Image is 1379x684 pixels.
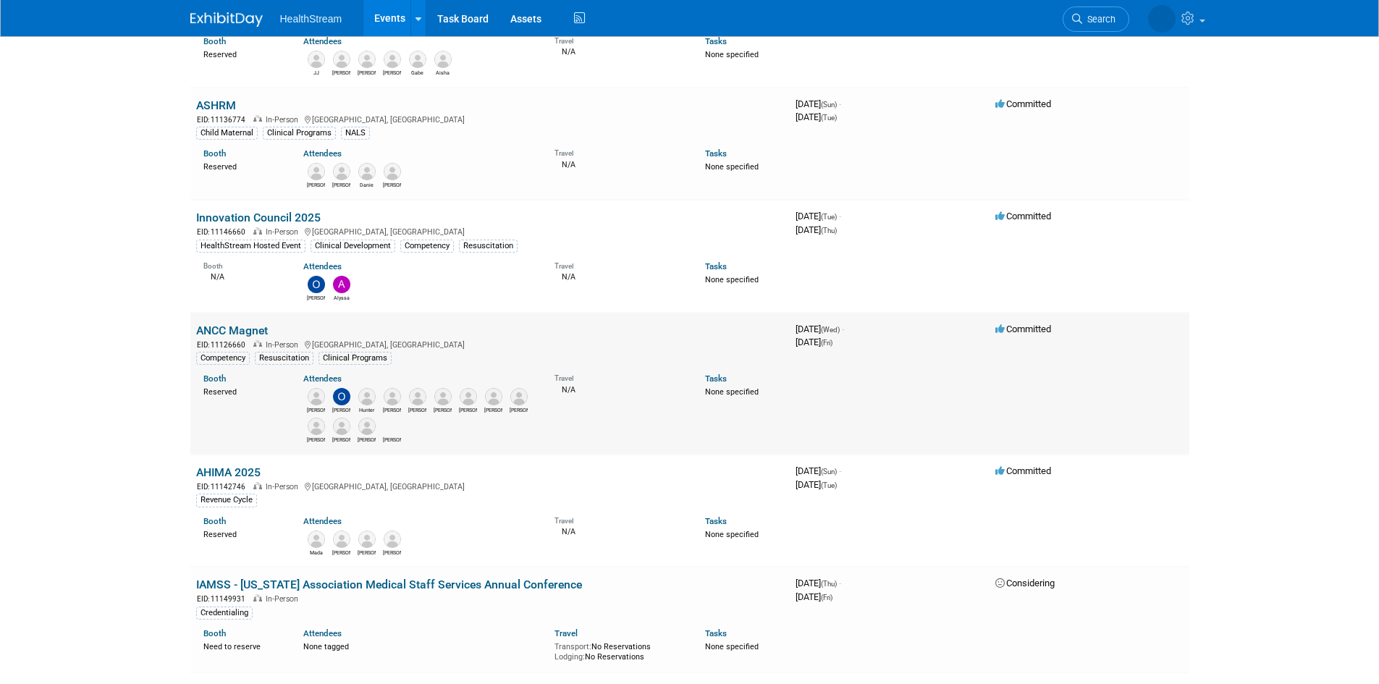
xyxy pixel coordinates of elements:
[821,580,837,588] span: (Thu)
[358,180,376,189] div: Danie Buhlinger
[308,51,325,68] img: JJ Harnke
[332,293,350,302] div: Alyssa Jones
[307,548,325,557] div: Mada Wittekind
[332,435,350,444] div: Eric Carroll
[196,607,253,620] div: Credentialing
[266,482,303,491] span: In-Person
[203,159,282,172] div: Reserved
[485,388,502,405] img: Taylor Peverly
[384,388,401,405] img: Scott McQuigg
[333,276,350,293] img: Alyssa Jones
[196,578,582,591] a: IAMSS - [US_STATE] Association Medical Staff Services Annual Conference
[554,639,683,662] div: No Reservations No Reservations
[383,68,401,77] div: Ty Meredith
[484,405,502,414] div: Taylor Peverly
[203,516,226,526] a: Booth
[383,548,401,557] div: Shelby Stafford
[554,525,683,537] div: N/A
[203,257,282,271] div: Booth
[196,494,257,507] div: Revenue Cycle
[333,51,350,68] img: William Davis
[253,340,262,347] img: In-Person Event
[409,51,426,68] img: Gabe Glimps
[554,642,591,651] span: Transport:
[434,388,452,405] img: Brittany Caggiano
[554,46,683,57] div: N/A
[303,639,544,652] div: None tagged
[358,548,376,557] div: Sam Kelly
[705,148,727,159] a: Tasks
[341,127,370,140] div: NALS
[821,326,840,334] span: (Wed)
[821,114,837,122] span: (Tue)
[197,228,251,236] span: EID: 11146660
[1063,7,1129,32] a: Search
[308,276,325,293] img: Olivia Christopher
[307,68,325,77] div: JJ Harnke
[434,51,452,68] img: Aisha Roels
[554,369,683,383] div: Travel
[796,465,841,476] span: [DATE]
[196,211,321,224] a: Innovation Council 2025
[796,324,844,334] span: [DATE]
[705,36,727,46] a: Tasks
[319,352,392,365] div: Clinical Programs
[266,340,303,350] span: In-Person
[197,595,251,603] span: EID: 11149931
[383,180,401,189] div: Tanesha Riley
[1148,5,1176,33] img: Wendy Nixx
[266,594,303,604] span: In-Person
[203,271,282,282] div: N/A
[303,516,342,526] a: Attendees
[995,98,1051,109] span: Committed
[332,180,350,189] div: Diana Hickey
[332,405,350,414] div: Olivia Christopher
[358,68,376,77] div: Amanda Morinelli
[203,373,226,384] a: Booth
[821,468,837,476] span: (Sun)
[253,115,262,122] img: In-Person Event
[434,68,452,77] div: Aisha Roels
[821,481,837,489] span: (Tue)
[196,98,236,112] a: ASHRM
[995,324,1051,334] span: Committed
[358,405,376,414] div: Hunter Hoffman
[308,531,325,548] img: Mada Wittekind
[554,271,683,282] div: N/A
[307,435,325,444] div: Chuck Howell
[263,127,336,140] div: Clinical Programs
[308,388,325,405] img: Emily Brooks
[839,465,841,476] span: -
[203,527,282,540] div: Reserved
[796,224,837,235] span: [DATE]
[203,47,282,60] div: Reserved
[554,652,585,662] span: Lodging:
[554,384,683,395] div: N/A
[196,225,784,237] div: [GEOGRAPHIC_DATA], [GEOGRAPHIC_DATA]
[1082,14,1116,25] span: Search
[796,98,841,109] span: [DATE]
[266,227,303,237] span: In-Person
[821,339,832,347] span: (Fri)
[303,261,342,271] a: Attendees
[995,211,1051,221] span: Committed
[196,240,305,253] div: HealthStream Hosted Event
[332,68,350,77] div: William Davis
[203,36,226,46] a: Booth
[266,115,303,124] span: In-Person
[358,531,376,548] img: Sam Kelly
[303,373,342,384] a: Attendees
[332,548,350,557] div: Ryan Quesnel
[705,387,759,397] span: None specified
[308,418,325,435] img: Chuck Howell
[303,148,342,159] a: Attendees
[253,594,262,601] img: In-Person Event
[358,388,376,405] img: Hunter Hoffman
[307,405,325,414] div: Emily Brooks
[705,642,759,651] span: None specified
[333,531,350,548] img: Ryan Quesnel
[253,482,262,489] img: In-Person Event
[196,338,784,350] div: [GEOGRAPHIC_DATA], [GEOGRAPHIC_DATA]
[303,36,342,46] a: Attendees
[821,101,837,109] span: (Sun)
